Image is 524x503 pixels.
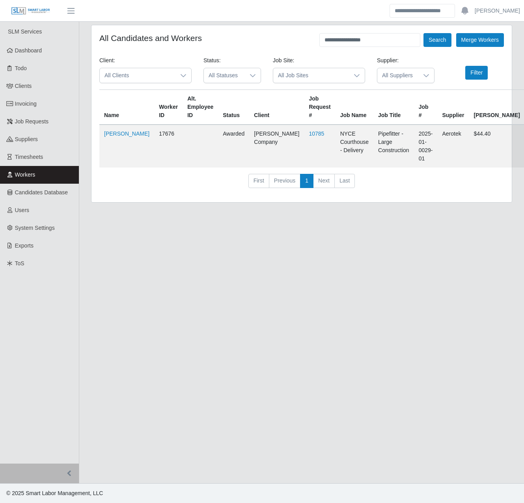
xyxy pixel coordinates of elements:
[456,33,504,47] button: Merge Workers
[204,68,245,83] span: All Statuses
[154,90,183,125] th: Worker ID
[249,90,304,125] th: Client
[99,56,115,65] label: Client:
[377,68,418,83] span: All Suppliers
[15,154,43,160] span: Timesheets
[300,174,313,188] a: 1
[309,130,324,137] a: 10785
[15,83,32,89] span: Clients
[99,90,154,125] th: Name
[336,90,373,125] th: Job Name
[437,125,469,168] td: Aerotek
[100,68,175,83] span: All Clients
[15,225,55,231] span: System Settings
[437,90,469,125] th: Supplier
[414,90,438,125] th: Job #
[8,28,42,35] span: SLM Services
[15,118,49,125] span: Job Requests
[104,130,149,137] a: [PERSON_NAME]
[154,125,183,168] td: 17676
[373,125,414,168] td: Pipefitter - Large Construction
[15,47,42,54] span: Dashboard
[273,68,349,83] span: All Job Sites
[15,242,34,249] span: Exports
[390,4,455,18] input: Search
[15,101,37,107] span: Invoicing
[218,125,249,168] td: awarded
[6,490,103,496] span: © 2025 Smart Labor Management, LLC
[465,66,488,80] button: Filter
[183,90,218,125] th: Alt. Employee ID
[373,90,414,125] th: Job Title
[15,136,38,142] span: Suppliers
[11,7,50,15] img: SLM Logo
[304,90,335,125] th: Job Request #
[99,33,202,43] h4: All Candidates and Workers
[475,7,520,15] a: [PERSON_NAME]
[336,125,373,168] td: NYCE Courthouse - Delivery
[15,260,24,266] span: ToS
[249,125,304,168] td: [PERSON_NAME] Company
[15,65,27,71] span: Todo
[15,171,35,178] span: Workers
[414,125,438,168] td: 2025-01-0029-01
[423,33,451,47] button: Search
[15,207,30,213] span: Users
[377,56,399,65] label: Supplier:
[15,189,68,196] span: Candidates Database
[218,90,249,125] th: Status
[99,174,504,194] nav: pagination
[273,56,294,65] label: Job Site:
[203,56,221,65] label: Status:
